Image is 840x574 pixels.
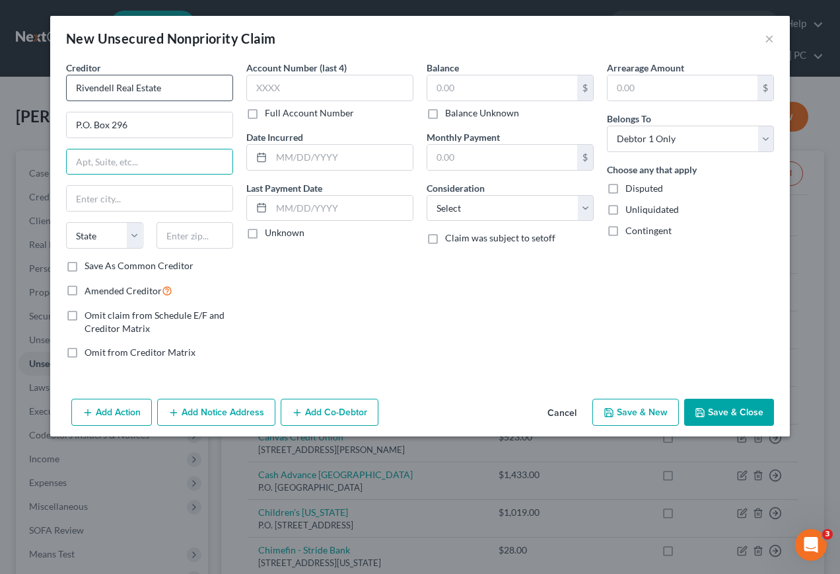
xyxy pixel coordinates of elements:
label: Account Number (last 4) [246,61,347,75]
label: Choose any that apply [607,163,697,177]
div: $ [577,145,593,170]
button: Add Notice Address [157,399,275,427]
input: Search creditor by name... [66,75,233,101]
span: Omit claim from Schedule E/F and Creditor Matrix [85,309,225,334]
button: Save & Close [684,399,774,427]
span: Creditor [66,62,101,73]
input: Enter city... [67,186,232,211]
label: Balance [427,61,459,75]
label: Consideration [427,181,485,195]
div: $ [757,75,773,101]
input: Enter address... [67,112,232,138]
label: Last Payment Date [246,181,322,195]
label: Full Account Number [265,106,354,120]
span: Contingent [625,225,672,236]
input: 0.00 [608,75,757,101]
button: Cancel [537,400,587,427]
input: Enter zip... [157,222,234,249]
span: Omit from Creditor Matrix [85,347,195,358]
span: Belongs To [607,113,651,124]
span: Claim was subject to setoff [445,232,555,243]
input: Apt, Suite, etc... [67,149,232,175]
div: $ [577,75,593,101]
input: MM/DD/YYYY [271,145,413,170]
input: MM/DD/YYYY [271,196,413,221]
span: Disputed [625,183,663,194]
button: Add Co-Debtor [281,399,378,427]
div: New Unsecured Nonpriority Claim [66,29,275,48]
span: 3 [822,529,833,540]
iframe: Intercom live chat [795,529,827,561]
label: Balance Unknown [445,106,519,120]
span: Amended Creditor [85,285,162,296]
button: × [765,30,774,46]
label: Date Incurred [246,130,303,144]
input: 0.00 [427,145,577,170]
button: Save & New [592,399,679,427]
label: Arrearage Amount [607,61,684,75]
button: Add Action [71,399,152,427]
label: Unknown [265,226,304,239]
span: Unliquidated [625,204,679,215]
label: Monthly Payment [427,130,500,144]
input: XXXX [246,75,413,101]
label: Save As Common Creditor [85,259,193,272]
input: 0.00 [427,75,577,101]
